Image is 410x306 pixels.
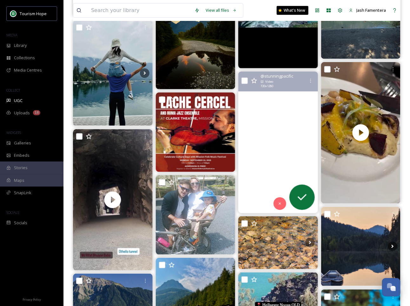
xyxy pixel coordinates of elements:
[20,11,47,16] span: Tourism Hope
[14,177,24,183] span: Maps
[156,92,235,172] img: SEPTEMBER 22 CULTURE DAYS: LACHE CERCEL AND ROMA JAZZ ENSEMBLE, 7:30pm, Clarke Theatre. Admission...
[14,67,42,73] span: Media Centres
[321,62,400,203] video: Say hello to our Steak Oscar 😍 Juicy 5oz tenderloin + garlicky mash + fresh local veg… then we we...
[14,42,27,48] span: Library
[382,278,400,296] button: Open Chat
[6,130,21,135] span: WIDGETS
[14,98,23,104] span: UGC
[33,110,40,115] div: 18
[14,165,28,171] span: Stories
[156,175,235,255] img: Family outing #hellsgate #family❤️
[14,55,35,61] span: Collections
[265,80,273,84] span: Video
[14,220,27,226] span: Socials
[346,4,389,16] a: Jash Famentera
[238,216,318,269] img: Textures I can't choose, so I decided to post it all. #canon #powershotS120 #coquihalla #river #c...
[6,88,20,92] span: COLLECT
[73,129,153,271] video: Standing between earth and sky, othello tunnel #Babo #enjoy #love #othellotunnels #vancouver #vc ...
[277,6,308,15] a: What's New
[10,10,17,17] img: logo.png
[238,72,318,213] video: The Othello tunnels, a stunning trail with huge cliffs & rushing water. Wild to think these grani...
[261,73,293,79] span: @ stunningpacific
[321,62,400,203] img: thumbnail
[321,207,401,286] img: Blue lake resort 💙 . . . #bluelakeresort #bostonbar #travelbc #camping #summer2025 #fishing
[356,7,386,13] span: Jash Famentera
[6,210,19,215] span: SOCIALS
[23,297,41,302] span: Privacy Policy
[14,190,31,196] span: SnapLink
[14,110,30,116] span: Uploads
[73,129,153,271] img: thumbnail
[23,295,41,303] a: Privacy Policy
[203,4,240,16] a: View all files
[6,33,17,37] span: MEDIA
[73,20,153,126] img: If you are an ocean, be an ocean don’t be a pond just because people can’t swim 🫶🩵🌊😌 . . . . . #r...
[14,152,30,158] span: Embeds
[261,84,273,88] span: 720 x 1280
[88,3,191,17] input: Search your library
[14,140,31,146] span: Galleries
